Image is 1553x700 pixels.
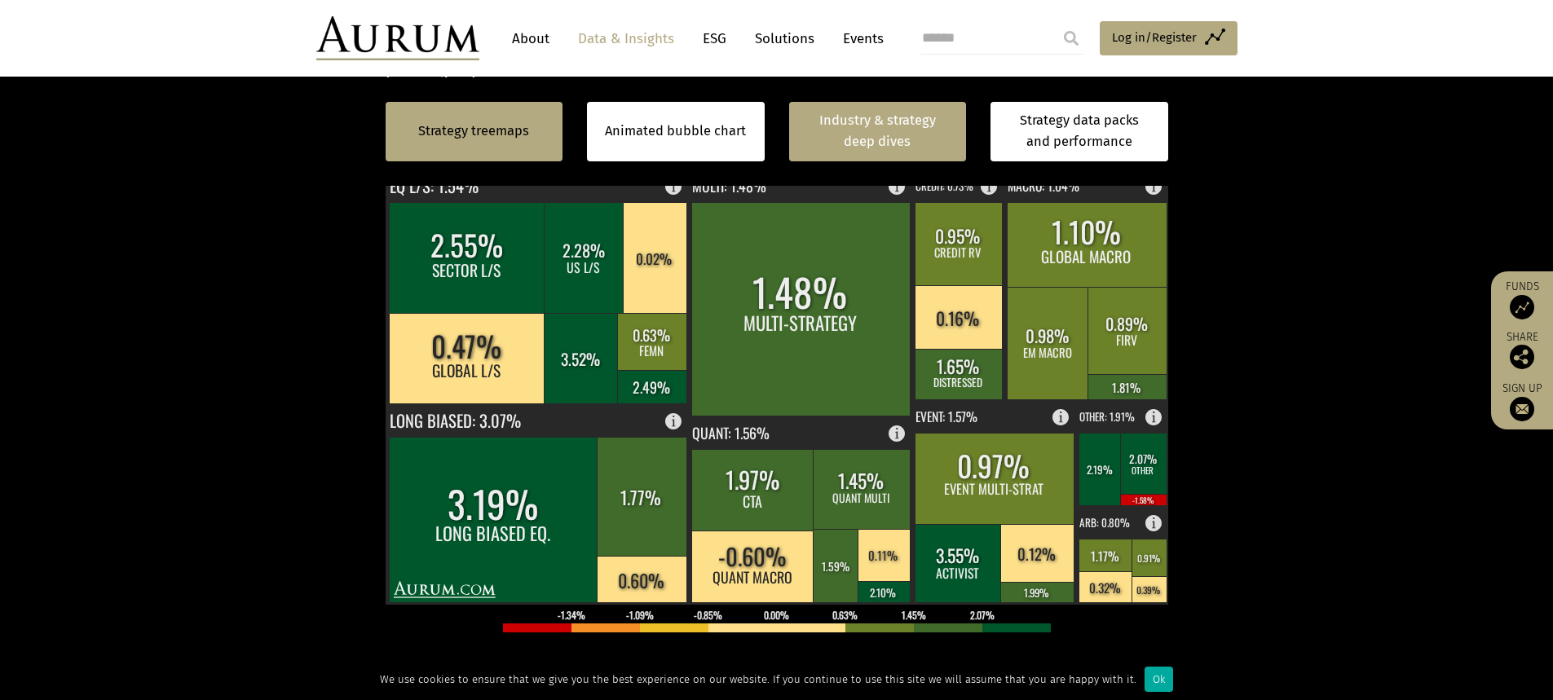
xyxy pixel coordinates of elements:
[990,102,1168,161] a: Strategy data packs and performance
[1499,381,1545,421] a: Sign up
[747,24,823,54] a: Solutions
[1499,332,1545,369] div: Share
[504,24,558,54] a: About
[1145,667,1173,692] div: Ok
[1055,22,1088,55] input: Submit
[605,121,746,142] a: Animated bubble chart
[316,16,479,60] img: Aurum
[1100,21,1238,55] a: Log in/Register
[695,24,735,54] a: ESG
[418,121,529,142] a: Strategy treemaps
[1499,280,1545,319] a: Funds
[1510,345,1534,369] img: Share this post
[1112,28,1197,47] span: Log in/Register
[570,24,682,54] a: Data & Insights
[789,102,967,161] a: Industry & strategy deep dives
[835,24,884,54] a: Events
[1510,397,1534,421] img: Sign up to our newsletter
[1510,295,1534,319] img: Access Funds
